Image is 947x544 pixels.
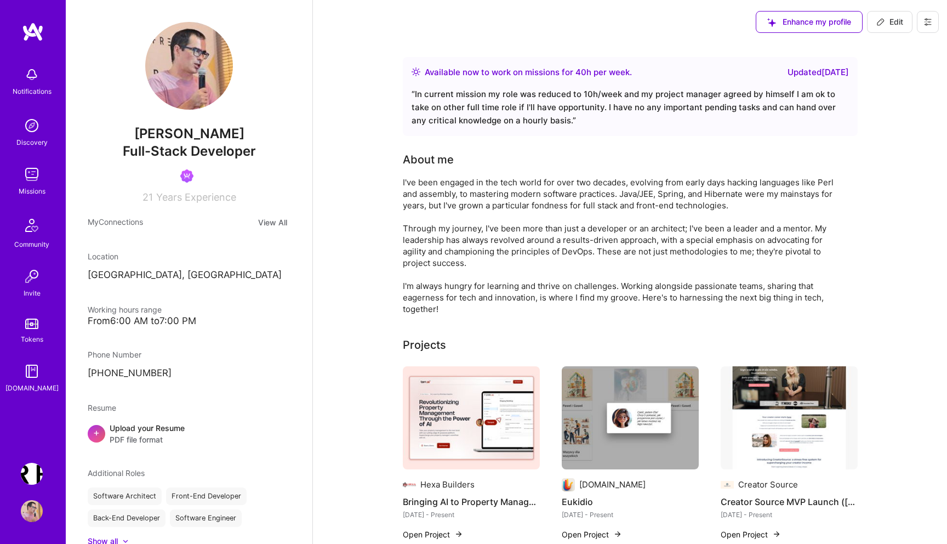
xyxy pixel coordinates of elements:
img: arrow-right [454,530,463,539]
div: Creator Source [738,479,798,490]
img: Creator Source MVP Launch (A.Team Project) [721,366,858,469]
img: arrow-right [613,530,622,539]
button: Edit [867,11,912,33]
span: + [93,427,100,438]
span: PDF file format [110,434,185,445]
div: Missions [19,185,45,197]
div: Software Architect [88,488,162,505]
div: Discovery [16,137,48,148]
a: Terr.ai: Building an Innovative Real Estate Platform [18,463,45,485]
div: Hexa Builders [420,479,475,490]
button: Enhance my profile [756,11,863,33]
img: guide book [21,360,43,382]
div: Back-End Developer [88,509,166,527]
i: icon SuggestedTeams [767,18,776,27]
h4: Eukidio [562,495,699,509]
span: [PERSON_NAME] [88,126,290,142]
div: [DATE] - Present [403,509,540,520]
div: Upload your Resume [110,422,185,445]
a: User Avatar [18,500,45,522]
div: Location [88,251,290,262]
div: [DATE] - Present [562,509,699,520]
img: User Avatar [21,500,43,522]
img: Company logo [403,478,416,491]
img: Availability [412,67,420,76]
div: Updated [DATE] [788,66,849,79]
img: Bringing AI to Property Management [403,366,540,469]
p: [PHONE_NUMBER] [88,367,290,380]
div: +Upload your ResumePDF file format [88,422,290,445]
div: Projects [403,337,446,353]
span: Resume [88,403,116,412]
span: Edit [876,16,903,27]
div: I've been engaged in the tech world for over two decades, evolving from early days hacking langua... [403,177,841,315]
img: discovery [21,115,43,137]
span: Enhance my profile [767,16,851,27]
span: Years Experience [156,191,236,203]
img: User Avatar [145,22,233,110]
span: 40 [575,67,586,77]
img: Been on Mission [180,169,193,183]
div: “ In current mission my role was reduced to 10h/week and my project manager agreed by himself I a... [412,88,849,127]
div: Available now to work on missions for h per week . [425,66,632,79]
span: My Connections [88,216,143,229]
img: bell [21,64,43,86]
div: Notifications [13,86,52,97]
div: Front-End Developer [166,488,247,505]
div: About me [403,151,454,168]
img: Eukidio [562,366,699,469]
img: Terr.ai: Building an Innovative Real Estate Platform [21,463,43,485]
h4: Creator Source MVP Launch ([DOMAIN_NAME] Project) [721,495,858,509]
button: Open Project [403,529,463,540]
span: Additional Roles [88,468,145,478]
img: Community [19,212,45,239]
div: From 6:00 AM to 7:00 PM [88,315,290,327]
div: [DOMAIN_NAME] [5,382,59,394]
div: Invite [24,287,41,299]
span: Full-Stack Developer [123,143,256,159]
button: View All [255,216,290,229]
div: Software Engineer [170,509,242,527]
div: Tokens [21,333,43,345]
img: Company logo [562,478,575,491]
div: [DOMAIN_NAME] [579,479,646,490]
button: Open Project [562,529,622,540]
span: Working hours range [88,305,162,314]
img: logo [22,22,44,42]
h4: Bringing AI to Property Management [403,495,540,509]
img: Invite [21,265,43,287]
img: tokens [25,319,38,329]
button: Open Project [721,529,781,540]
div: Community [14,239,49,250]
div: [DATE] - Present [721,509,858,520]
span: Phone Number [88,350,141,359]
img: teamwork [21,163,43,185]
img: arrow-right [772,530,781,539]
p: [GEOGRAPHIC_DATA], [GEOGRAPHIC_DATA] [88,269,290,282]
img: Company logo [721,478,734,491]
span: 21 [142,191,153,203]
